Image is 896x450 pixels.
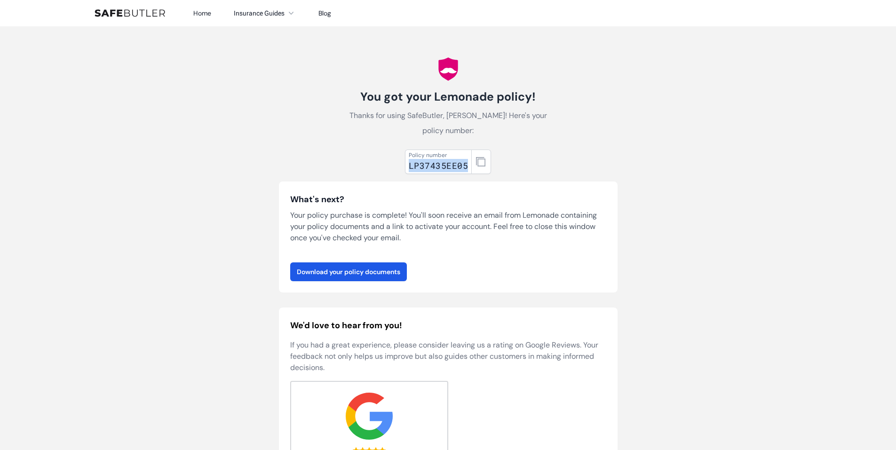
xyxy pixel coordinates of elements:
[193,9,211,17] a: Home
[290,339,606,373] p: If you had a great experience, please consider leaving us a rating on Google Reviews. Your feedba...
[290,319,606,332] h2: We'd love to hear from you!
[234,8,296,19] button: Insurance Guides
[409,159,468,172] div: LP37435EE05
[290,262,407,281] a: Download your policy documents
[346,393,393,440] img: google.svg
[95,9,165,17] img: SafeButler Text Logo
[290,193,606,206] h3: What's next?
[290,210,606,244] p: Your policy purchase is complete! You'll soon receive an email from Lemonade containing your poli...
[409,151,468,159] div: Policy number
[318,9,331,17] a: Blog
[343,108,554,138] p: Thanks for using SafeButler, [PERSON_NAME]! Here's your policy number:
[343,89,554,104] h1: You got your Lemonade policy!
